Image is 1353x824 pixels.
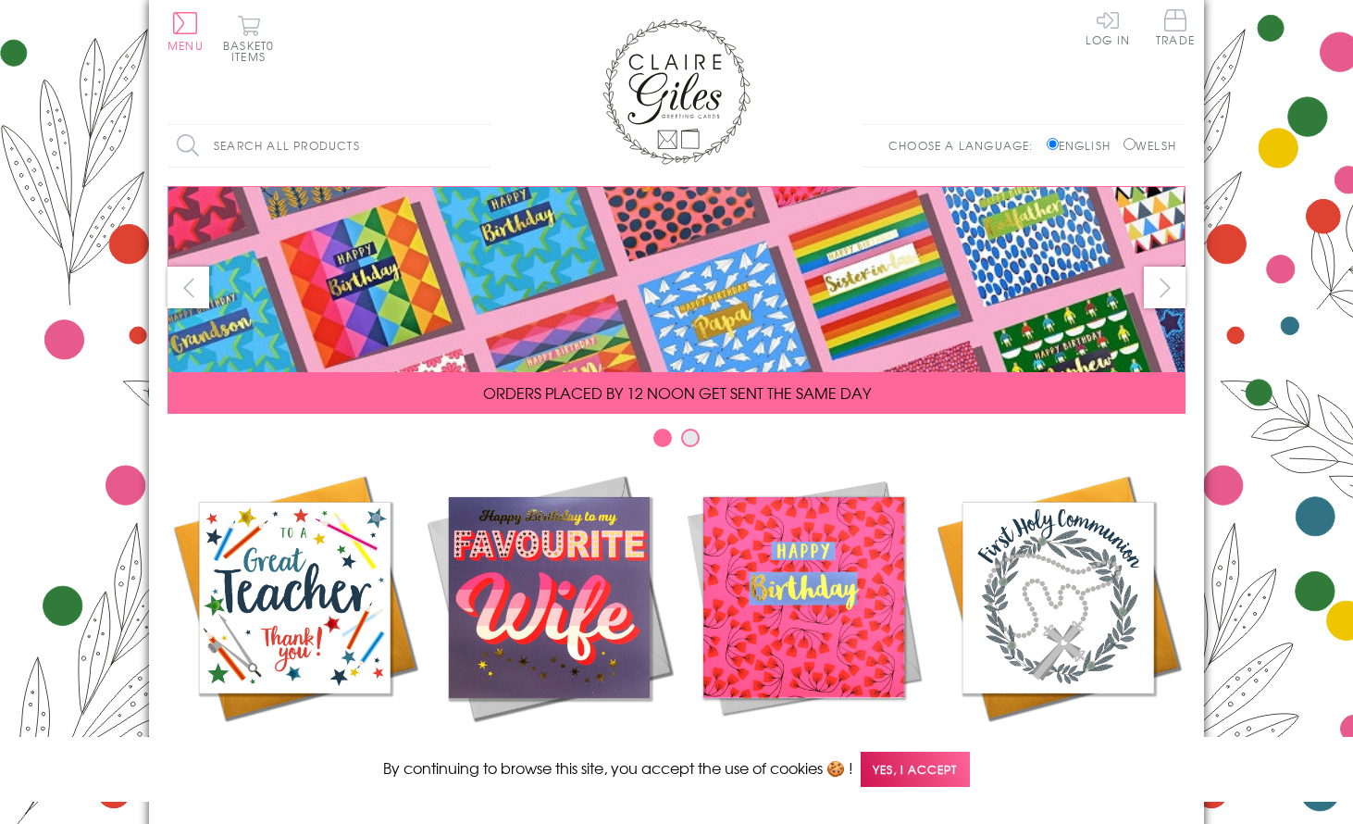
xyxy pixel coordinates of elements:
div: Carousel Pagination [168,428,1185,456]
label: English [1047,137,1120,154]
label: Welsh [1123,137,1176,154]
span: 0 items [231,37,274,65]
button: Basket0 items [223,15,274,62]
span: Menu [168,37,204,54]
button: next [1144,267,1185,308]
a: New Releases [422,470,676,761]
input: English [1047,138,1059,150]
span: ORDERS PLACED BY 12 NOON GET SENT THE SAME DAY [483,381,871,404]
input: Welsh [1123,138,1136,150]
button: prev [168,267,209,308]
button: Menu [168,12,204,51]
button: Carousel Page 1 (Current Slide) [653,429,672,447]
a: Trade [1156,9,1195,49]
p: Choose a language: [888,137,1043,154]
a: Communion and Confirmation [931,470,1185,783]
input: Search all products [168,125,491,167]
input: Search [473,125,491,167]
span: Trade [1156,9,1195,45]
span: Yes, I accept [861,752,970,788]
button: Carousel Page 2 [681,429,700,447]
a: Birthdays [676,470,931,761]
img: Claire Giles Greetings Cards [602,19,751,165]
a: Academic [168,470,422,761]
a: Log In [1086,9,1130,45]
